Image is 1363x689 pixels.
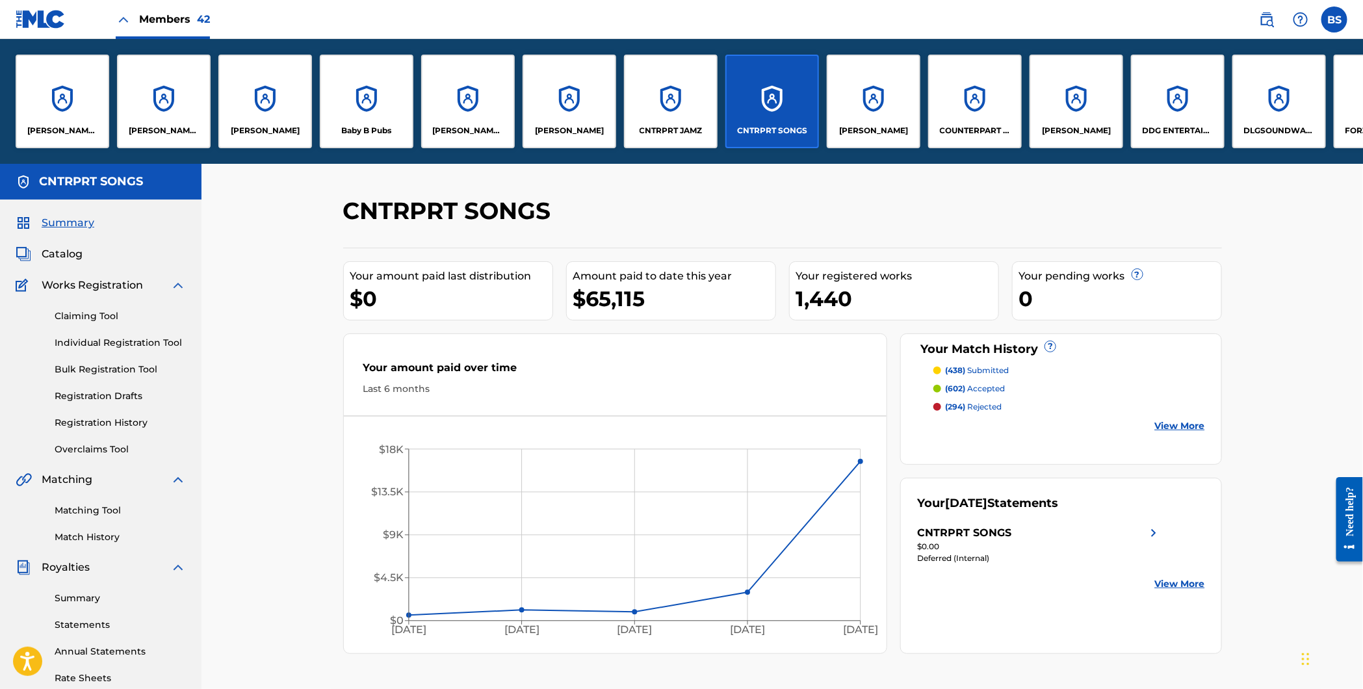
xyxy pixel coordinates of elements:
[379,443,404,456] tspan: $18K
[640,125,703,136] p: CNTRPRT JAMZ
[55,504,186,517] a: Matching Tool
[917,541,1162,552] div: $0.00
[1293,12,1308,27] img: help
[730,623,765,636] tspan: [DATE]
[42,472,92,487] span: Matching
[1131,55,1225,148] a: AccountsDDG ENTERTAINMENT
[523,55,616,148] a: Accounts[PERSON_NAME]
[16,472,32,487] img: Matching
[27,125,98,136] p: ABNER PEDRO RAMIREZ PUBLISHING DESIGNEE
[933,383,1205,395] a: (602) accepted
[1302,640,1310,679] div: Drag
[342,125,392,136] p: Baby B Pubs
[390,615,404,627] tspan: $0
[917,341,1205,358] div: Your Match History
[16,246,83,262] a: CatalogCatalog
[363,360,868,382] div: Your amount paid over time
[16,215,94,231] a: SummarySummary
[945,401,1002,413] p: rejected
[374,572,404,584] tspan: $4.5K
[363,382,868,396] div: Last 6 months
[1030,55,1123,148] a: Accounts[PERSON_NAME]
[1232,55,1326,148] a: AccountsDLGSOUNDWAVES
[573,284,775,313] div: $65,115
[170,472,186,487] img: expand
[16,55,109,148] a: Accounts[PERSON_NAME] [PERSON_NAME] PUBLISHING DESIGNEE
[1019,284,1221,313] div: 0
[1132,269,1143,279] span: ?
[1146,525,1162,541] img: right chevron icon
[573,268,775,284] div: Amount paid to date this year
[1288,6,1314,32] div: Help
[928,55,1022,148] a: AccountsCOUNTERPART MUSIC
[933,365,1205,376] a: (438) submitted
[917,525,1162,564] a: CNTRPRT SONGSright chevron icon$0.00Deferred (Internal)
[839,125,908,136] p: CORY QUINTARD
[197,13,210,25] span: 42
[55,389,186,403] a: Registration Drafts
[827,55,920,148] a: Accounts[PERSON_NAME]
[917,525,1011,541] div: CNTRPRT SONGS
[350,268,552,284] div: Your amount paid last distribution
[55,363,186,376] a: Bulk Registration Tool
[55,309,186,323] a: Claiming Tool
[1042,125,1111,136] p: DAVID DRAKE
[39,174,143,189] h5: CNTRPRT SONGS
[843,623,878,636] tspan: [DATE]
[1155,419,1205,433] a: View More
[535,125,604,136] p: CARL WAYNE MEEKINS
[139,12,210,27] span: Members
[170,560,186,575] img: expand
[55,618,186,632] a: Statements
[796,284,998,313] div: 1,440
[796,268,998,284] div: Your registered works
[55,530,186,544] a: Match History
[933,401,1205,413] a: (294) rejected
[383,529,404,541] tspan: $9K
[1143,125,1214,136] p: DDG ENTERTAINMENT
[170,278,186,293] img: expand
[737,125,807,136] p: CNTRPRT SONGS
[55,671,186,685] a: Rate Sheets
[55,591,186,605] a: Summary
[940,125,1011,136] p: COUNTERPART MUSIC
[433,125,504,136] p: Brendan Michael St. Gelais Designee
[117,55,211,148] a: Accounts[PERSON_NAME] [PERSON_NAME] PUBLISHING DESIGNEE
[945,365,1009,376] p: submitted
[617,623,652,636] tspan: [DATE]
[1298,627,1363,689] iframe: Chat Widget
[320,55,413,148] a: AccountsBaby B Pubs
[55,336,186,350] a: Individual Registration Tool
[1254,6,1280,32] a: Public Search
[343,196,558,226] h2: CNTRPRT SONGS
[917,495,1058,512] div: Your Statements
[421,55,515,148] a: Accounts[PERSON_NAME]. Gelais Designee
[129,125,200,136] p: AMANDA GRACE SUDANO RAMIREZ PUBLISHING DESIGNEE
[945,365,965,375] span: (438)
[16,215,31,231] img: Summary
[1045,341,1056,352] span: ?
[42,278,143,293] span: Works Registration
[42,560,90,575] span: Royalties
[16,246,31,262] img: Catalog
[917,552,1162,564] div: Deferred (Internal)
[1019,268,1221,284] div: Your pending works
[945,402,965,411] span: (294)
[1259,12,1275,27] img: search
[55,645,186,658] a: Annual Statements
[624,55,718,148] a: AccountsCNTRPRT JAMZ
[16,278,32,293] img: Works Registration
[945,383,1005,395] p: accepted
[55,443,186,456] a: Overclaims Tool
[218,55,312,148] a: Accounts[PERSON_NAME]
[1327,467,1363,572] iframe: Resource Center
[945,383,965,393] span: (602)
[504,623,539,636] tspan: [DATE]
[945,496,987,510] span: [DATE]
[1244,125,1315,136] p: DLGSOUNDWAVES
[116,12,131,27] img: Close
[350,284,552,313] div: $0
